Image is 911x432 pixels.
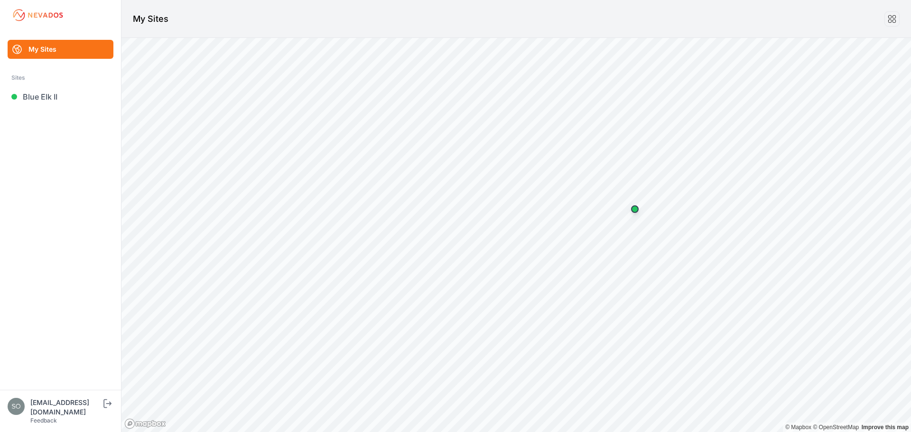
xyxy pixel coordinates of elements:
img: solarae@invenergy.com [8,398,25,415]
a: Feedback [30,417,57,424]
a: Mapbox [785,424,811,431]
img: Nevados [11,8,65,23]
a: OpenStreetMap [813,424,859,431]
div: [EMAIL_ADDRESS][DOMAIN_NAME] [30,398,102,417]
a: Map feedback [862,424,909,431]
canvas: Map [121,38,911,432]
div: Map marker [625,200,644,219]
a: Mapbox logo [124,418,166,429]
h1: My Sites [133,12,168,26]
a: My Sites [8,40,113,59]
div: Sites [11,72,110,83]
a: Blue Elk II [8,87,113,106]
